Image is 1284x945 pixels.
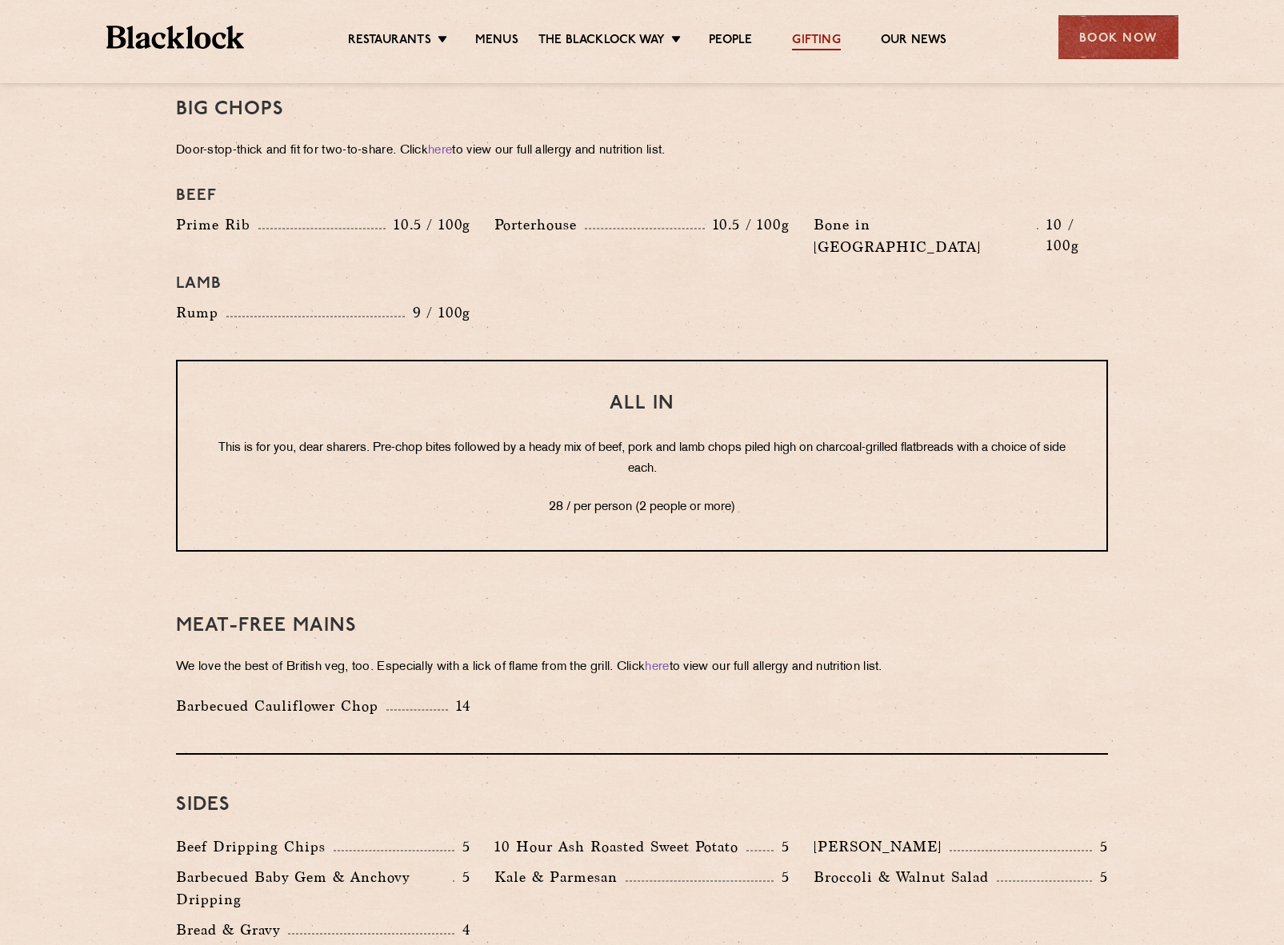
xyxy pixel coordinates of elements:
a: Menus [475,33,518,50]
p: Barbecued Cauliflower Chop [176,695,386,717]
h4: Lamb [176,274,1108,293]
a: The Blacklock Way [538,33,665,50]
p: [PERSON_NAME] [814,835,950,858]
a: here [645,661,669,673]
p: Porterhouse [494,213,585,236]
p: Door-stop-thick and fit for two-to-share. Click to view our full allergy and nutrition list. [176,140,1108,162]
p: 5 [774,836,790,857]
p: Kale & Parmesan [494,866,626,888]
p: This is for you, dear sharers. Pre-chop bites followed by a heady mix of beef, pork and lamb chop... [210,438,1074,480]
p: Rump [176,301,226,324]
p: 5 [1092,836,1108,857]
p: 9 / 100g [405,302,471,323]
p: Bread & Gravy [176,919,288,941]
p: 5 [774,867,790,887]
p: 10 Hour Ash Roasted Sweet Potato [494,835,746,858]
h3: All In [210,393,1074,414]
h4: Beef [176,186,1108,205]
h3: Meat-Free mains [176,616,1108,636]
p: Prime Rib [176,213,258,236]
h3: Big Chops [176,99,1108,120]
p: Barbecued Baby Gem & Anchovy Dripping [176,866,453,911]
p: 28 / per person (2 people or more) [210,497,1074,518]
p: 4 [454,919,470,940]
p: 5 [454,867,470,887]
a: here [428,145,452,157]
p: Bone in [GEOGRAPHIC_DATA] [814,213,1038,258]
a: People [709,33,752,50]
a: Restaurants [348,33,431,50]
p: We love the best of British veg, too. Especially with a lick of flame from the grill. Click to vi... [176,656,1108,679]
div: Book Now [1058,15,1178,59]
p: 10.5 / 100g [705,214,790,235]
p: Beef Dripping Chips [176,835,334,858]
h3: Sides [176,795,1108,815]
p: 10 / 100g [1038,214,1108,256]
p: Broccoli & Walnut Salad [814,866,997,888]
a: Our News [881,33,947,50]
p: 14 [448,696,471,716]
p: 5 [454,836,470,857]
img: BL_Textured_Logo-footer-cropped.svg [106,26,245,49]
a: Gifting [792,33,840,50]
p: 10.5 / 100g [386,214,470,235]
p: 5 [1092,867,1108,887]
